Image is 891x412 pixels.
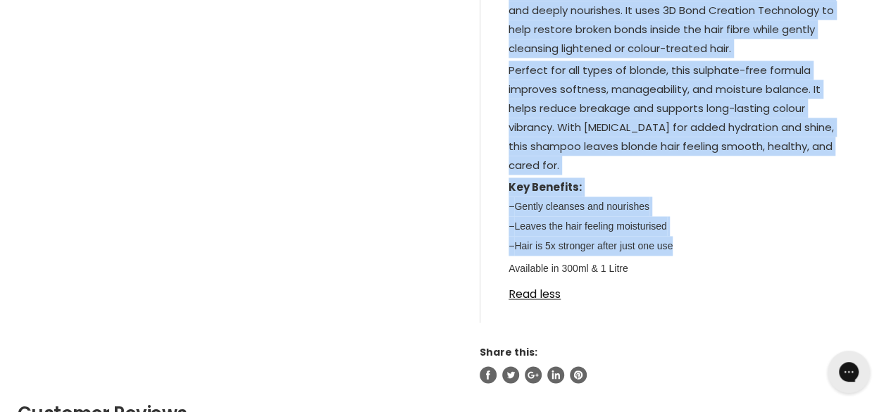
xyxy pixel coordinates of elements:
a: Read less [509,280,845,301]
span: − [509,201,514,212]
span: Available in 300ml & 1 Litre [509,263,628,274]
span: Hair is 5x stronger after just one use [514,240,673,251]
span: Leaves the hair feeling moisturised [514,220,666,232]
span: − [509,220,514,232]
iframe: Gorgias live chat messenger [821,346,877,398]
p: Perfect for all types of blonde, this sulphate-free formula improves softness, manageability, and... [509,61,845,177]
span: − [509,240,514,251]
strong: Key Benefits: [509,180,582,194]
span: Gently cleanses and nourishes [514,201,649,212]
aside: Share this: [480,345,873,383]
span: Share this: [480,344,537,358]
